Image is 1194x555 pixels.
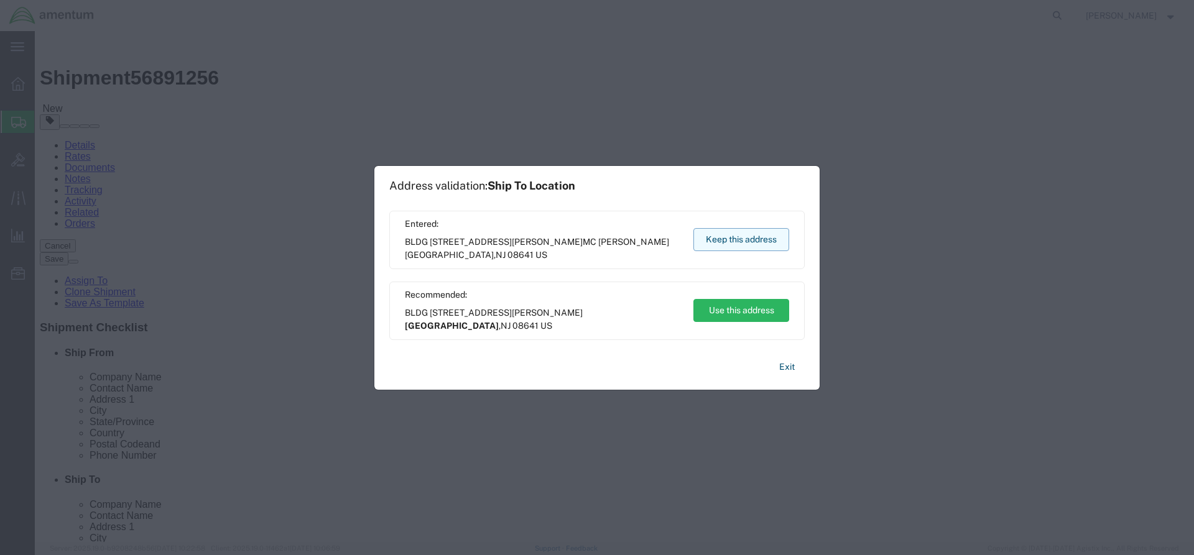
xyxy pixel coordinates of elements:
[405,288,682,301] span: Recommended:
[405,306,682,333] span: BLDG [STREET_ADDRESS][PERSON_NAME] ,
[507,250,534,260] span: 08641
[389,179,575,193] h1: Address validation:
[769,356,805,378] button: Exit
[501,321,511,331] span: NJ
[405,237,669,260] span: MC [PERSON_NAME][GEOGRAPHIC_DATA]
[693,228,789,251] button: Keep this address
[693,299,789,322] button: Use this address
[512,321,539,331] span: 08641
[535,250,547,260] span: US
[405,218,682,231] span: Entered:
[405,321,499,331] span: [GEOGRAPHIC_DATA]
[540,321,552,331] span: US
[488,179,575,192] span: Ship To Location
[496,250,506,260] span: NJ
[405,236,682,262] span: BLDG [STREET_ADDRESS][PERSON_NAME] ,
